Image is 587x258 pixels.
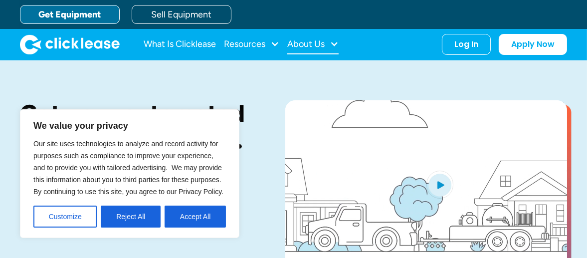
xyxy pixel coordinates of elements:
div: About Us [287,34,339,54]
img: Clicklease logo [20,34,120,54]
img: Blue play button logo on a light blue circular background [426,171,453,199]
a: Apply Now [499,34,567,55]
a: What Is Clicklease [144,34,216,54]
div: Log In [454,39,478,49]
p: We value your privacy [33,120,226,132]
div: Resources [224,34,279,54]
a: home [20,34,120,54]
span: Our site uses technologies to analyze and record activity for purposes such as compliance to impr... [33,140,223,196]
button: Accept All [165,206,226,228]
a: Sell Equipment [132,5,231,24]
button: Customize [33,206,97,228]
a: Get Equipment [20,5,120,24]
button: Reject All [101,206,161,228]
h1: Get your automated decision in seconds. [20,100,253,153]
div: We value your privacy [20,109,239,238]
